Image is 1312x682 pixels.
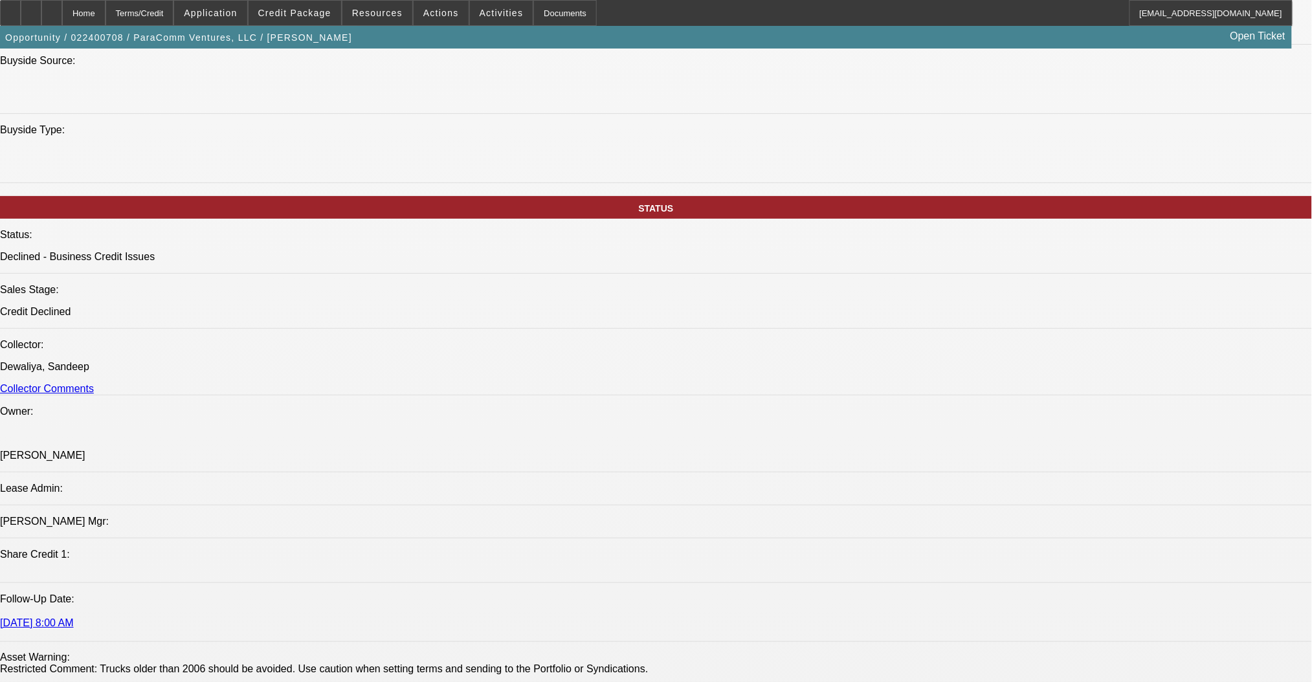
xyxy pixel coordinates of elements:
span: Credit Package [258,8,331,18]
button: Application [174,1,247,25]
a: Open Ticket [1225,25,1291,47]
button: Actions [414,1,469,25]
span: Opportunity / 022400708 / ParaComm Ventures, LLC / [PERSON_NAME] [5,32,352,43]
span: Actions [423,8,459,18]
button: Activities [470,1,533,25]
span: Application [184,8,237,18]
span: STATUS [639,203,674,214]
span: Resources [352,8,403,18]
button: Credit Package [249,1,341,25]
button: Resources [342,1,412,25]
span: Activities [480,8,524,18]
